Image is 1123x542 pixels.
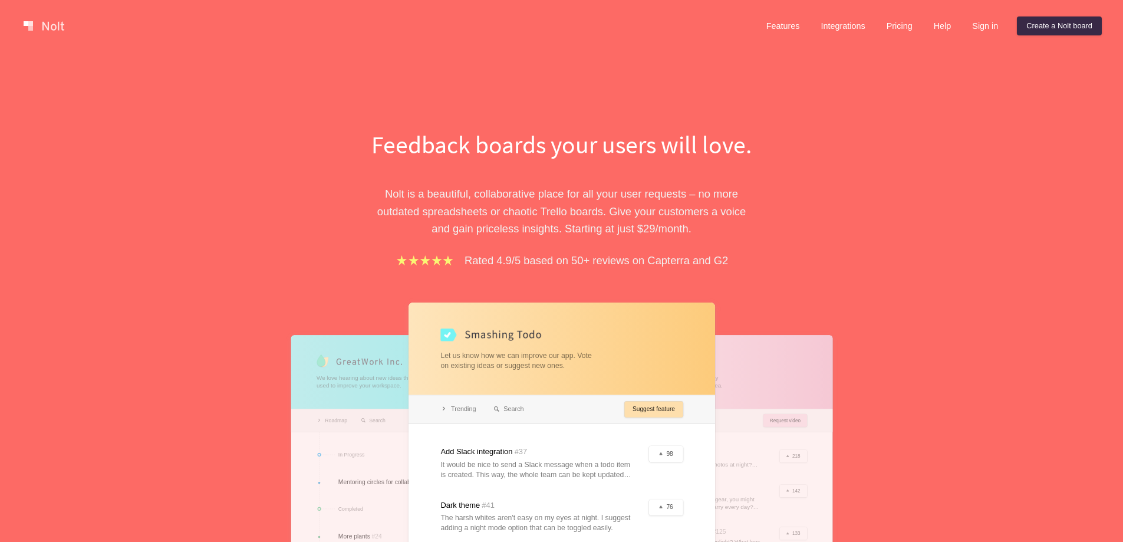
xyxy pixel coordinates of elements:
[811,17,874,35] a: Integrations
[1017,17,1102,35] a: Create a Nolt board
[924,17,961,35] a: Help
[358,127,765,162] h1: Feedback boards your users will love.
[358,185,765,237] p: Nolt is a beautiful, collaborative place for all your user requests – no more outdated spreadshee...
[465,252,728,269] p: Rated 4.9/5 based on 50+ reviews on Capterra and G2
[877,17,922,35] a: Pricing
[757,17,809,35] a: Features
[395,254,455,267] img: stars.b067e34983.png
[963,17,1007,35] a: Sign in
